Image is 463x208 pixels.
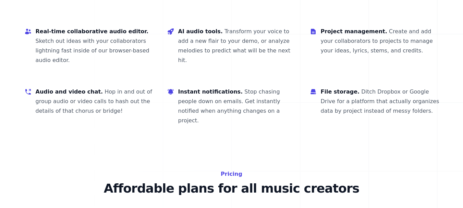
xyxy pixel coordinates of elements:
[36,28,148,35] dt: Real-time collaborative audio editor.
[36,88,152,114] dd: Hop in and out of group audio or video calls to hash out the details of that chorus or bridge!
[321,88,439,114] dd: Ditch Dropbox or Google Drive for a platform that actually organizes data by project instead of m...
[321,28,433,54] dd: Create and add your collaborators to projects to manage your ideas, lyrics, stems, and credits.
[321,88,360,95] dt: File storage.
[78,182,385,195] p: Affordable plans for all music creators
[36,88,103,95] dt: Audio and video chat.
[36,38,149,63] dd: Sketch out ideas with your collaborators lightning fast inside of our browser-based audio editor.
[178,28,290,63] dd: Transform your voice to add a new flair to your demo, or analyze melodies to predict what will be...
[321,28,387,35] dt: Project management.
[78,169,385,179] h2: Pricing
[178,28,223,35] dt: AI audio tools.
[178,88,243,95] dt: Instant notifications.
